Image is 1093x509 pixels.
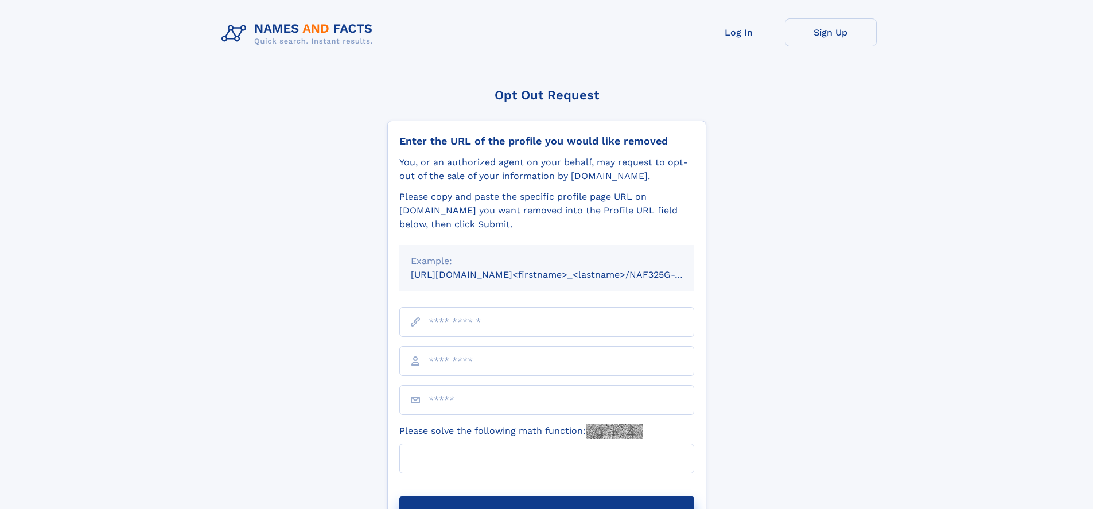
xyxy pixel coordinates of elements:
[399,135,694,147] div: Enter the URL of the profile you would like removed
[399,156,694,183] div: You, or an authorized agent on your behalf, may request to opt-out of the sale of your informatio...
[387,88,706,102] div: Opt Out Request
[785,18,877,46] a: Sign Up
[399,424,643,439] label: Please solve the following math function:
[411,269,716,280] small: [URL][DOMAIN_NAME]<firstname>_<lastname>/NAF325G-xxxxxxxx
[411,254,683,268] div: Example:
[399,190,694,231] div: Please copy and paste the specific profile page URL on [DOMAIN_NAME] you want removed into the Pr...
[693,18,785,46] a: Log In
[217,18,382,49] img: Logo Names and Facts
